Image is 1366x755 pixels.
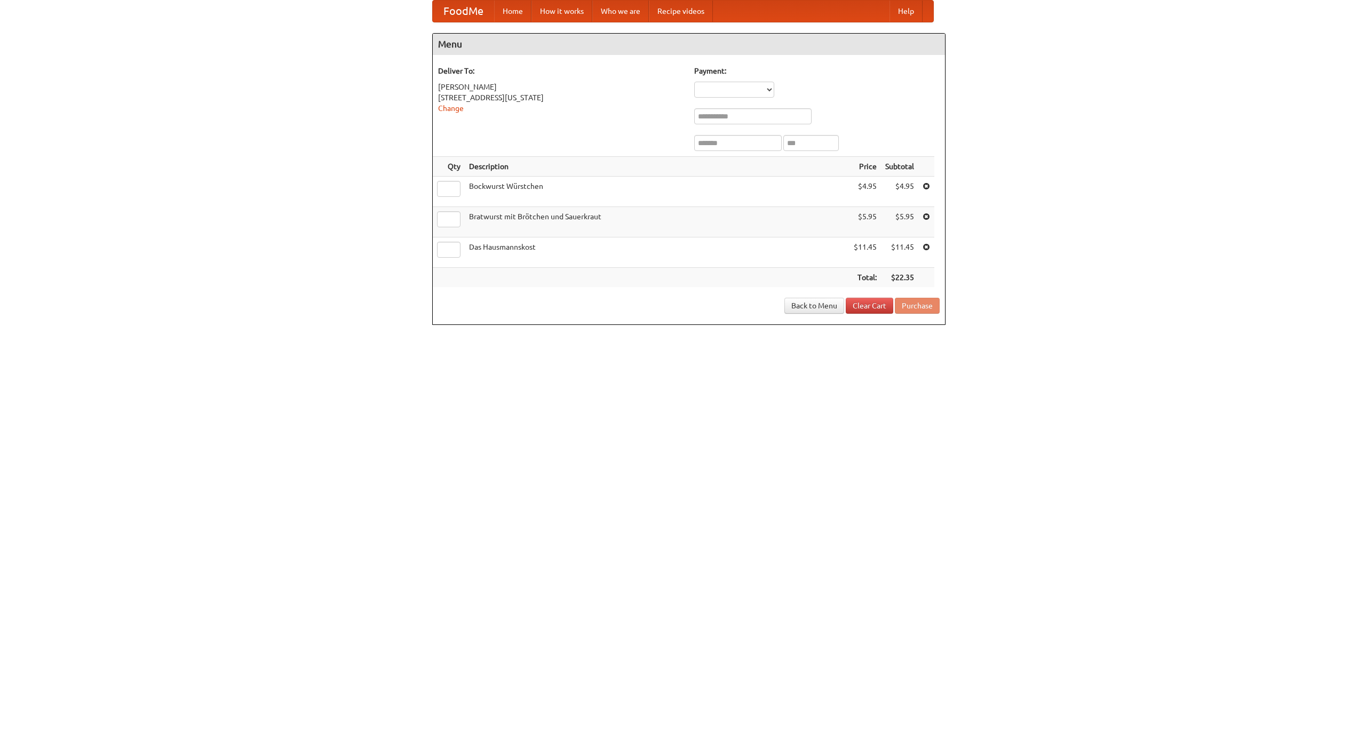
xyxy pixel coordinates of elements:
[849,268,881,288] th: Total:
[849,207,881,237] td: $5.95
[465,157,849,177] th: Description
[895,298,940,314] button: Purchase
[784,298,844,314] a: Back to Menu
[694,66,940,76] h5: Payment:
[881,177,918,207] td: $4.95
[465,177,849,207] td: Bockwurst Würstchen
[890,1,923,22] a: Help
[849,177,881,207] td: $4.95
[465,237,849,268] td: Das Hausmannskost
[531,1,592,22] a: How it works
[433,157,465,177] th: Qty
[465,207,849,237] td: Bratwurst mit Brötchen und Sauerkraut
[494,1,531,22] a: Home
[849,157,881,177] th: Price
[649,1,713,22] a: Recipe videos
[849,237,881,268] td: $11.45
[433,34,945,55] h4: Menu
[438,82,684,92] div: [PERSON_NAME]
[881,268,918,288] th: $22.35
[438,104,464,113] a: Change
[438,92,684,103] div: [STREET_ADDRESS][US_STATE]
[881,157,918,177] th: Subtotal
[881,207,918,237] td: $5.95
[592,1,649,22] a: Who we are
[438,66,684,76] h5: Deliver To:
[846,298,893,314] a: Clear Cart
[433,1,494,22] a: FoodMe
[881,237,918,268] td: $11.45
